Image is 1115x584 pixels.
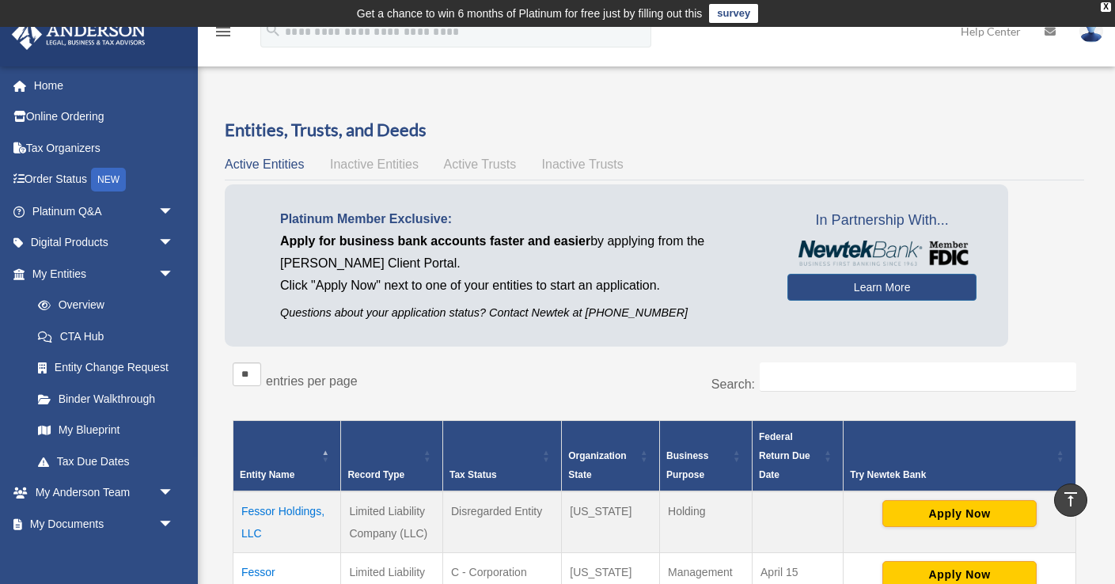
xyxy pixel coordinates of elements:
[442,421,561,492] th: Tax Status: Activate to sort
[11,101,198,133] a: Online Ordering
[7,19,150,50] img: Anderson Advisors Platinum Portal
[11,227,198,259] a: Digital Productsarrow_drop_down
[11,132,198,164] a: Tax Organizers
[91,168,126,192] div: NEW
[442,491,561,553] td: Disregarded Entity
[22,352,190,384] a: Entity Change Request
[214,28,233,41] a: menu
[660,421,753,492] th: Business Purpose: Activate to sort
[22,290,182,321] a: Overview
[1079,20,1103,43] img: User Pic
[264,21,282,39] i: search
[1054,484,1087,517] a: vertical_align_top
[449,469,497,480] span: Tax Status
[850,465,1052,484] div: Try Newtek Bank
[709,4,758,23] a: survey
[225,118,1084,142] h3: Entities, Trusts, and Deeds
[11,477,198,509] a: My Anderson Teamarrow_drop_down
[347,469,404,480] span: Record Type
[568,450,626,480] span: Organization State
[280,230,764,275] p: by applying from the [PERSON_NAME] Client Portal.
[280,303,764,323] p: Questions about your application status? Contact Newtek at [PHONE_NUMBER]
[11,508,198,540] a: My Documentsarrow_drop_down
[240,469,294,480] span: Entity Name
[22,415,190,446] a: My Blueprint
[1101,2,1111,12] div: close
[787,274,977,301] a: Learn More
[357,4,703,23] div: Get a chance to win 6 months of Platinum for free just by filling out this
[280,208,764,230] p: Platinum Member Exclusive:
[666,450,708,480] span: Business Purpose
[22,320,190,352] a: CTA Hub
[158,195,190,228] span: arrow_drop_down
[22,383,190,415] a: Binder Walkthrough
[280,234,590,248] span: Apply for business bank accounts faster and easier
[158,258,190,290] span: arrow_drop_down
[280,275,764,297] p: Click "Apply Now" next to one of your entities to start an application.
[844,421,1076,492] th: Try Newtek Bank : Activate to sort
[233,421,341,492] th: Entity Name: Activate to invert sorting
[341,421,443,492] th: Record Type: Activate to sort
[158,477,190,510] span: arrow_drop_down
[233,491,341,553] td: Fessor Holdings, LLC
[11,258,190,290] a: My Entitiesarrow_drop_down
[787,208,977,233] span: In Partnership With...
[660,491,753,553] td: Holding
[330,157,419,171] span: Inactive Entities
[711,377,755,391] label: Search:
[562,491,660,553] td: [US_STATE]
[11,164,198,196] a: Order StatusNEW
[795,241,969,266] img: NewtekBankLogoSM.png
[341,491,443,553] td: Limited Liability Company (LLC)
[11,70,198,101] a: Home
[266,374,358,388] label: entries per page
[542,157,624,171] span: Inactive Trusts
[214,22,233,41] i: menu
[759,431,810,480] span: Federal Return Due Date
[225,157,304,171] span: Active Entities
[882,500,1037,527] button: Apply Now
[158,227,190,260] span: arrow_drop_down
[158,508,190,540] span: arrow_drop_down
[1061,490,1080,509] i: vertical_align_top
[753,421,844,492] th: Federal Return Due Date: Activate to sort
[444,157,517,171] span: Active Trusts
[11,195,198,227] a: Platinum Q&Aarrow_drop_down
[562,421,660,492] th: Organization State: Activate to sort
[22,446,190,477] a: Tax Due Dates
